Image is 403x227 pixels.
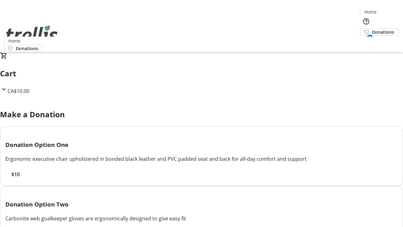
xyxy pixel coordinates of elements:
[4,45,43,52] a: Donations
[360,9,380,15] a: Home
[8,88,29,95] span: CA$10.00
[372,29,394,35] span: Donations
[4,38,24,44] a: Home
[360,28,399,36] a: Donations
[16,45,38,52] span: Donations
[5,171,26,178] button: $10
[5,155,398,163] div: Ergonomic executive chair upholstered in bonded black leather and PVC padded seat and back for al...
[4,18,60,50] img: Orient E2E Organization q70Q7hIrxM's Logo
[5,200,398,209] h3: Donation Option Two
[364,9,377,15] span: Home
[8,38,20,44] span: Home
[360,15,372,28] button: Help
[5,140,398,149] h3: Donation Option One
[360,36,372,48] button: Cart
[5,215,398,222] div: Carbonite web goalkeeper gloves are ergonomically designed to give easy fit
[11,171,20,178] span: $10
